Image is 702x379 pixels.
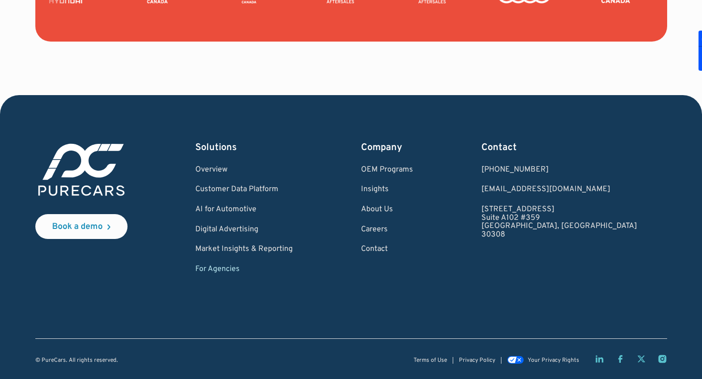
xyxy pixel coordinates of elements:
[195,226,293,234] a: Digital Advertising
[616,354,625,364] a: Facebook page
[361,226,413,234] a: Careers
[481,141,637,154] div: Contact
[414,357,447,364] a: Terms of Use
[658,354,667,364] a: Instagram page
[361,141,413,154] div: Company
[195,206,293,214] a: AI for Automotive
[35,141,128,199] img: purecars logo
[361,185,413,194] a: Insights
[507,357,579,364] a: Your Privacy Rights
[481,185,637,194] a: Email us
[35,214,128,239] a: Book a demo
[195,141,293,154] div: Solutions
[595,354,604,364] a: LinkedIn page
[35,357,118,364] div: © PureCars. All rights reserved.
[481,166,637,174] div: [PHONE_NUMBER]
[481,206,637,239] a: [STREET_ADDRESS]Suite A102 #359[GEOGRAPHIC_DATA], [GEOGRAPHIC_DATA]30308
[195,265,293,274] a: For Agencies
[52,223,103,231] div: Book a demo
[195,166,293,174] a: Overview
[637,354,646,364] a: Twitter X page
[195,185,293,194] a: Customer Data Platform
[459,357,495,364] a: Privacy Policy
[361,245,413,254] a: Contact
[361,166,413,174] a: OEM Programs
[195,245,293,254] a: Market Insights & Reporting
[361,206,413,214] a: About Us
[528,357,579,364] div: Your Privacy Rights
